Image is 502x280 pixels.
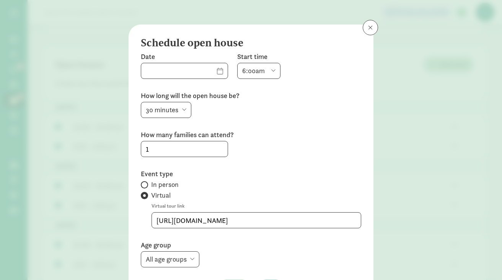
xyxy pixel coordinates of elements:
[141,241,361,250] label: Age group
[464,243,502,280] iframe: Chat Widget
[141,169,361,178] label: Event type
[151,180,179,189] span: In person
[152,201,361,211] label: Virtual tour link
[141,130,361,139] label: How many families can attend?
[237,52,280,61] label: Start time
[141,37,355,49] h4: Schedule open house
[151,191,171,200] span: Virtual
[141,91,361,100] label: How long will the open house be?
[141,52,228,61] label: Date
